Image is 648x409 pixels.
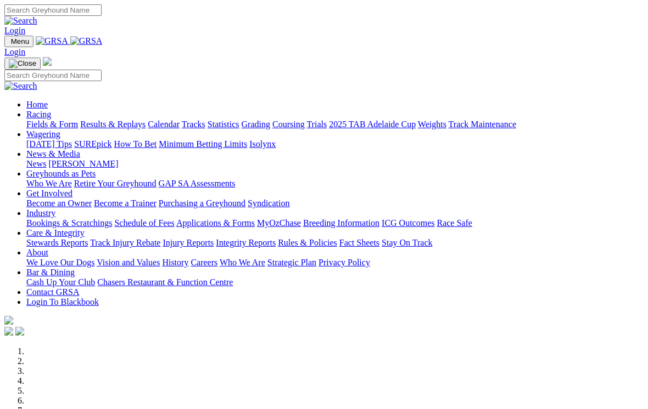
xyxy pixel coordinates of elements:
a: Breeding Information [303,218,379,228]
img: GRSA [36,36,68,46]
a: Purchasing a Greyhound [159,198,245,208]
a: Rules & Policies [278,238,337,247]
a: Fact Sheets [339,238,379,247]
img: twitter.svg [15,327,24,336]
a: Calendar [148,120,180,129]
div: Greyhounds as Pets [26,179,644,189]
a: Retire Your Greyhound [74,179,157,188]
span: Menu [11,37,29,46]
a: Vision and Values [97,258,160,267]
a: Careers [191,258,217,267]
div: News & Media [26,159,644,169]
a: About [26,248,48,257]
a: GAP SA Assessments [159,179,236,188]
a: Become an Owner [26,198,92,208]
a: We Love Our Dogs [26,258,94,267]
a: Get Involved [26,189,72,198]
a: [PERSON_NAME] [48,159,118,168]
img: Search [4,16,37,26]
a: Wagering [26,129,60,139]
a: History [162,258,188,267]
a: Track Maintenance [449,120,516,129]
a: Bar & Dining [26,268,75,277]
a: Fields & Form [26,120,78,129]
a: Trials [306,120,327,129]
a: Privacy Policy [319,258,370,267]
a: Bookings & Scratchings [26,218,112,228]
input: Search [4,70,102,81]
div: Care & Integrity [26,238,644,248]
img: facebook.svg [4,327,13,336]
a: Syndication [248,198,289,208]
img: Close [9,59,36,68]
a: Coursing [272,120,305,129]
a: Racing [26,110,51,119]
img: GRSA [70,36,103,46]
img: logo-grsa-white.png [4,316,13,325]
div: Racing [26,120,644,129]
a: Results & Replays [80,120,146,129]
a: Weights [418,120,446,129]
a: Cash Up Your Club [26,277,95,287]
a: Schedule of Fees [114,218,174,228]
a: News [26,159,46,168]
div: Wagering [26,139,644,149]
a: [DATE] Tips [26,139,72,149]
a: Isolynx [249,139,276,149]
a: Contact GRSA [26,287,79,297]
div: Get Involved [26,198,644,208]
a: Industry [26,208,55,218]
a: 2025 TAB Adelaide Cup [329,120,416,129]
img: logo-grsa-white.png [43,57,52,66]
a: Who We Are [26,179,72,188]
a: Login [4,47,25,56]
a: Stewards Reports [26,238,88,247]
a: MyOzChase [257,218,301,228]
a: Chasers Restaurant & Function Centre [97,277,233,287]
a: Injury Reports [163,238,214,247]
a: Greyhounds as Pets [26,169,96,178]
img: Search [4,81,37,91]
input: Search [4,4,102,16]
div: Industry [26,218,644,228]
a: Grading [242,120,270,129]
a: Login To Blackbook [26,297,99,306]
a: Home [26,100,48,109]
a: Applications & Forms [176,218,255,228]
a: Care & Integrity [26,228,85,237]
div: About [26,258,644,268]
a: Integrity Reports [216,238,276,247]
a: Tracks [182,120,205,129]
a: Become a Trainer [94,198,157,208]
a: Stay On Track [382,238,432,247]
a: Login [4,26,25,35]
a: SUREpick [74,139,111,149]
a: Strategic Plan [267,258,316,267]
button: Toggle navigation [4,58,41,70]
div: Bar & Dining [26,277,644,287]
a: Minimum Betting Limits [159,139,247,149]
a: How To Bet [114,139,157,149]
a: ICG Outcomes [382,218,434,228]
a: Race Safe [437,218,472,228]
button: Toggle navigation [4,36,33,47]
a: News & Media [26,149,80,158]
a: Statistics [208,120,239,129]
a: Who We Are [220,258,265,267]
a: Track Injury Rebate [90,238,160,247]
